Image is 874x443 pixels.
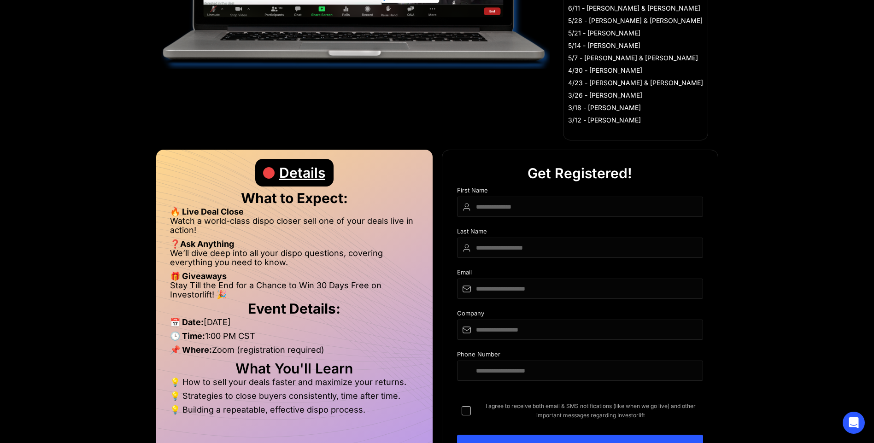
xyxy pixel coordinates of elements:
[170,216,419,239] li: Watch a world-class dispo closer sell one of your deals live in action!
[170,239,234,249] strong: ❓Ask Anything
[170,249,419,272] li: We’ll dive deep into all your dispo questions, covering everything you need to know.
[248,300,340,317] strong: Event Details:
[170,271,227,281] strong: 🎁 Giveaways
[241,190,348,206] strong: What to Expect:
[170,317,204,327] strong: 📅 Date:
[457,228,703,238] div: Last Name
[457,269,703,279] div: Email
[170,345,419,359] li: Zoom (registration required)
[170,345,212,355] strong: 📌 Where:
[170,281,419,299] li: Stay Till the End for a Chance to Win 30 Days Free on Investorlift! 🎉
[457,351,703,361] div: Phone Number
[170,332,419,345] li: 1:00 PM CST
[170,391,419,405] li: 💡 Strategies to close buyers consistently, time after time.
[478,402,703,420] span: I agree to receive both email & SMS notifications (like when we go live) and other important mess...
[170,318,419,332] li: [DATE]
[279,159,325,187] div: Details
[457,187,703,197] div: First Name
[170,331,205,341] strong: 🕒 Time:
[170,207,244,216] strong: 🔥 Live Deal Close
[457,310,703,320] div: Company
[170,405,419,414] li: 💡 Building a repeatable, effective dispo process.
[843,412,865,434] div: Open Intercom Messenger
[170,378,419,391] li: 💡 How to sell your deals faster and maximize your returns.
[170,364,419,373] h2: What You'll Learn
[528,159,632,187] div: Get Registered!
